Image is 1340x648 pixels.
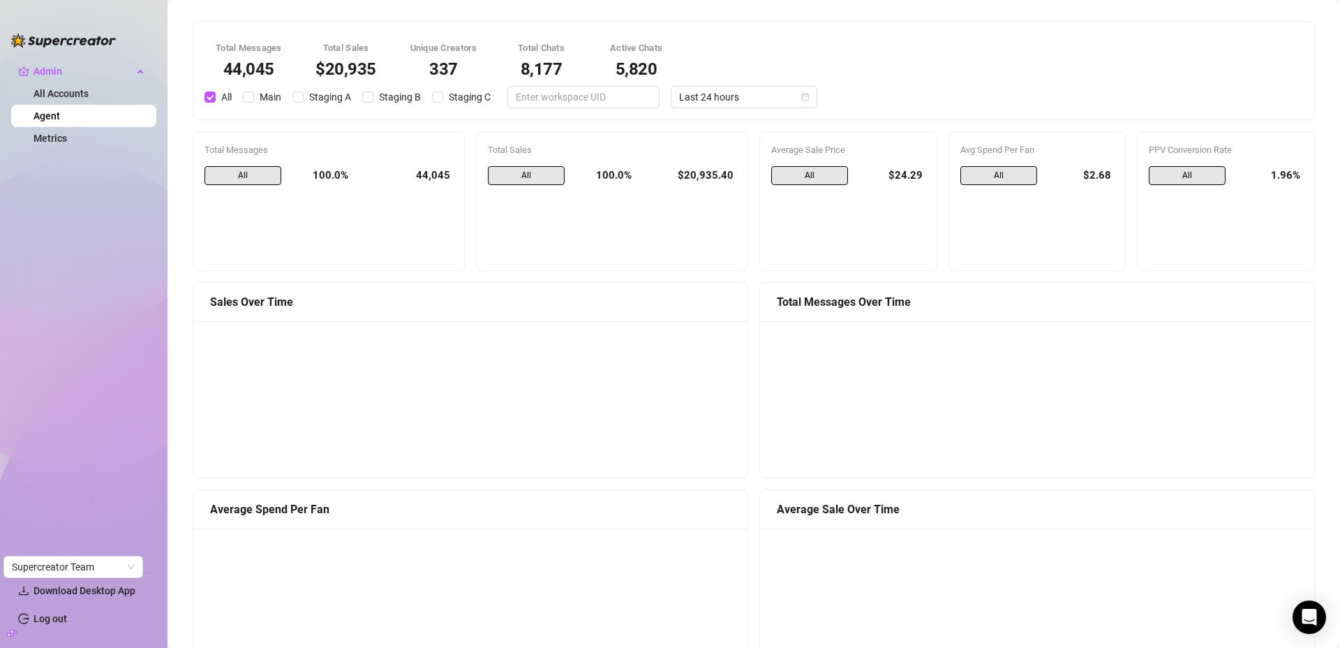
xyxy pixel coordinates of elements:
div: Average Sale Over Time [777,501,1297,518]
div: Total Messages [216,41,282,55]
div: 44,045 [359,166,453,186]
span: download [18,585,29,596]
span: calendar [801,93,810,101]
span: All [960,166,1037,186]
span: All [771,166,848,186]
div: Sales Over Time [210,293,731,311]
div: Total Sales [315,41,377,55]
span: Staging A [304,89,357,105]
div: Total Messages Over Time [777,293,1297,311]
div: 8,177 [511,61,572,78]
div: Total Messages [204,143,453,157]
span: crown [18,66,29,77]
div: Open Intercom Messenger [1293,601,1326,634]
img: logo-BBDzfeDw.svg [11,34,116,47]
div: Average Sale Price [771,143,925,157]
div: 5,820 [606,61,667,78]
span: build [7,628,17,638]
span: All [1149,166,1226,186]
span: All [204,166,281,186]
a: All Accounts [33,88,89,99]
div: 1.96% [1237,166,1303,186]
div: 100.0% [292,166,348,186]
div: $20,935.40 [643,166,736,186]
span: Staging B [373,89,426,105]
span: Download Desktop App [33,585,135,596]
a: Metrics [33,133,67,144]
div: 337 [410,61,477,78]
div: Active Chats [606,41,667,55]
div: PPV Conversion Rate [1149,143,1303,157]
div: $2.68 [1048,166,1115,186]
span: Last 24 hours [679,87,809,108]
div: 44,045 [216,61,282,78]
span: All [216,89,237,105]
a: Agent [33,110,60,121]
span: Admin [33,60,133,82]
div: Avg Spend Per Fan [960,143,1115,157]
div: Unique Creators [410,41,477,55]
span: Main [254,89,287,105]
div: Average Spend Per Fan [210,501,731,518]
div: 100.0% [576,166,632,186]
div: Total Chats [511,41,572,55]
div: Total Sales [488,143,736,157]
span: Staging C [443,89,496,105]
div: $20,935 [315,61,377,78]
span: All [488,166,565,186]
a: Log out [33,613,67,624]
div: $24.29 [859,166,925,186]
span: Supercreator Team [12,557,135,577]
input: Enter workspace UID [516,89,640,105]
